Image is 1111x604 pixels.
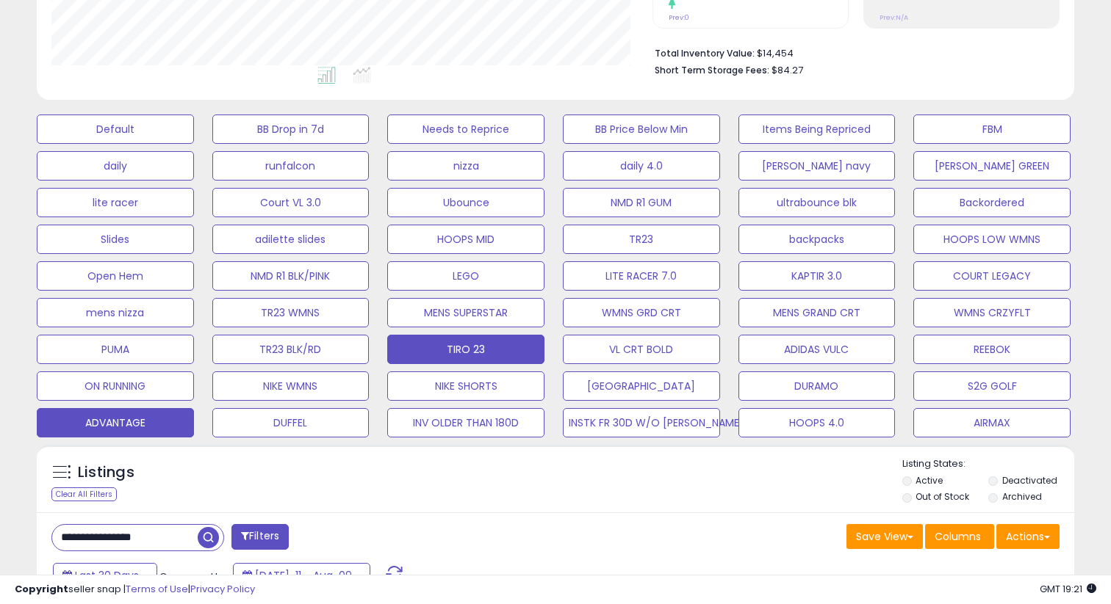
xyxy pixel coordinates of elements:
li: $14,454 [655,43,1049,61]
button: [GEOGRAPHIC_DATA] [563,371,720,401]
b: Short Term Storage Fees: [655,64,769,76]
button: MENS GRAND CRT [738,298,896,327]
button: BB Price Below Min [563,114,720,144]
button: INSTK FR 30D W/O [PERSON_NAME] [563,408,720,437]
button: daily [37,151,194,181]
span: 2025-09-9 19:21 GMT [1040,582,1096,596]
button: WMNS GRD CRT [563,298,720,327]
button: Open Hem [37,261,194,291]
span: Last 30 Days [75,568,139,583]
button: NIKE SHORTS [387,371,544,401]
label: Deactivated [1002,474,1057,487]
span: [DATE]-11 - Aug-09 [255,568,352,583]
button: HOOPS MID [387,225,544,254]
a: Terms of Use [126,582,188,596]
label: Active [916,474,943,487]
button: Backordered [913,188,1071,217]
div: seller snap | | [15,583,255,597]
button: lite racer [37,188,194,217]
b: Total Inventory Value: [655,47,755,59]
button: ADVANTAGE [37,408,194,437]
button: AIRMAX [913,408,1071,437]
button: [DATE]-11 - Aug-09 [233,563,370,588]
button: BB Drop in 7d [212,114,370,144]
button: TIRO 23 [387,335,544,364]
span: Columns [935,529,981,544]
button: FBM [913,114,1071,144]
button: Ubounce [387,188,544,217]
button: backpacks [738,225,896,254]
button: ultrabounce blk [738,188,896,217]
button: LITE RACER 7.0 [563,261,720,291]
button: [PERSON_NAME] navy [738,151,896,181]
span: Compared to: [159,570,227,583]
button: COURT LEGACY [913,261,1071,291]
button: Last 30 Days [53,563,157,588]
button: Items Being Repriced [738,114,896,144]
a: Privacy Policy [190,582,255,596]
p: Listing States: [902,457,1075,471]
button: PUMA [37,335,194,364]
label: Out of Stock [916,490,969,503]
button: NMD R1 GUM [563,188,720,217]
button: adilette slides [212,225,370,254]
button: Needs to Reprice [387,114,544,144]
strong: Copyright [15,582,68,596]
button: NMD R1 BLK/PINK [212,261,370,291]
button: DURAMO [738,371,896,401]
button: Actions [996,524,1060,549]
button: runfalcon [212,151,370,181]
button: ON RUNNING [37,371,194,401]
button: HOOPS 4.0 [738,408,896,437]
button: ADIDAS VULC [738,335,896,364]
small: Prev: 0 [669,13,689,22]
button: Slides [37,225,194,254]
h5: Listings [78,462,134,483]
button: nizza [387,151,544,181]
button: Default [37,114,194,144]
button: KAPTIR 3.0 [738,261,896,291]
button: Court VL 3.0 [212,188,370,217]
button: mens nizza [37,298,194,327]
button: WMNS CRZYFLT [913,298,1071,327]
button: MENS SUPERSTAR [387,298,544,327]
div: Clear All Filters [51,487,117,501]
button: S2G GOLF [913,371,1071,401]
button: HOOPS LOW WMNS [913,225,1071,254]
button: daily 4.0 [563,151,720,181]
button: NIKE WMNS [212,371,370,401]
button: [PERSON_NAME] GREEN [913,151,1071,181]
button: TR23 WMNS [212,298,370,327]
button: TR23 [563,225,720,254]
button: LEGO [387,261,544,291]
small: Prev: N/A [880,13,908,22]
button: Filters [231,524,289,550]
button: DUFFEL [212,408,370,437]
button: TR23 BLK/RD [212,335,370,364]
button: REEBOK [913,335,1071,364]
span: $84.27 [772,63,803,77]
button: VL CRT BOLD [563,335,720,364]
button: Save View [846,524,923,549]
label: Archived [1002,490,1042,503]
button: INV OLDER THAN 180D [387,408,544,437]
button: Columns [925,524,994,549]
